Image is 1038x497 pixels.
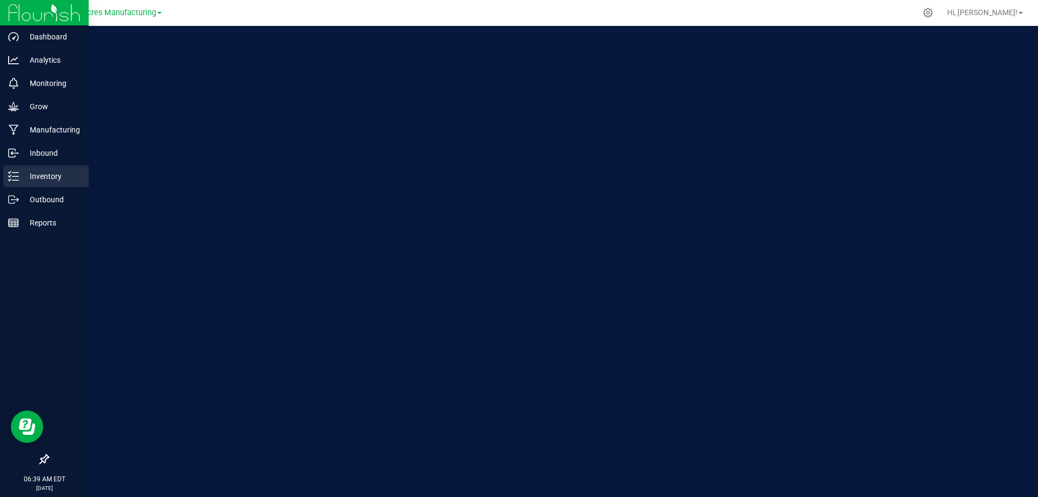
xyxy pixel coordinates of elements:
[19,100,84,113] p: Grow
[8,194,19,205] inline-svg: Outbound
[8,124,19,135] inline-svg: Manufacturing
[921,8,935,18] div: Manage settings
[19,77,84,90] p: Monitoring
[8,55,19,65] inline-svg: Analytics
[8,31,19,42] inline-svg: Dashboard
[8,171,19,182] inline-svg: Inventory
[11,410,43,443] iframe: Resource center
[19,216,84,229] p: Reports
[5,484,84,492] p: [DATE]
[8,217,19,228] inline-svg: Reports
[19,54,84,67] p: Analytics
[8,101,19,112] inline-svg: Grow
[19,123,84,136] p: Manufacturing
[8,78,19,89] inline-svg: Monitoring
[19,147,84,160] p: Inbound
[947,8,1017,17] span: Hi, [PERSON_NAME]!
[19,170,84,183] p: Inventory
[59,8,156,17] span: Green Acres Manufacturing
[8,148,19,158] inline-svg: Inbound
[19,30,84,43] p: Dashboard
[5,474,84,484] p: 06:39 AM EDT
[19,193,84,206] p: Outbound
